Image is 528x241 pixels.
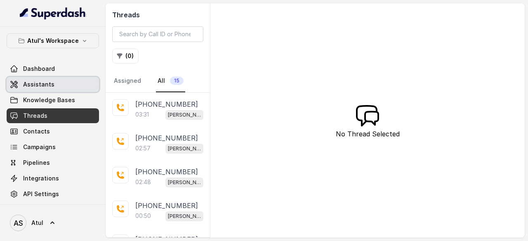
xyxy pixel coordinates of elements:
a: Campaigns [7,140,99,154]
a: Threads [7,108,99,123]
span: Contacts [23,127,50,136]
a: Assistants [7,77,99,92]
p: 02:48 [135,178,151,186]
p: 03:31 [135,110,149,119]
p: 00:50 [135,212,151,220]
a: Assigned [112,70,143,92]
span: Campaigns [23,143,56,151]
nav: Tabs [112,70,203,92]
span: Dashboard [23,65,55,73]
a: Voices Library [7,202,99,217]
p: [PHONE_NUMBER] [135,133,198,143]
span: 15 [170,77,184,85]
p: [PHONE_NUMBER] [135,99,198,109]
a: API Settings [7,187,99,201]
a: All15 [156,70,185,92]
p: [PHONE_NUMBER] [135,201,198,211]
a: Knowledge Bases [7,93,99,108]
input: Search by Call ID or Phone Number [112,26,203,42]
p: Atul's Workspace [27,36,79,46]
a: Pipelines [7,155,99,170]
a: Contacts [7,124,99,139]
span: Atul [31,219,43,227]
a: Integrations [7,171,99,186]
p: [PERSON_NAME] 2 [168,212,201,220]
p: [PHONE_NUMBER] [135,167,198,177]
p: [PERSON_NAME] 2 [168,111,201,119]
p: 02:57 [135,144,151,152]
h2: Threads [112,10,203,20]
a: Dashboard [7,61,99,76]
span: API Settings [23,190,59,198]
button: (0) [112,49,139,63]
text: AS [14,219,23,227]
span: Integrations [23,174,59,183]
span: Threads [23,112,47,120]
img: light.svg [20,7,86,20]
p: No Thread Selected [336,129,400,139]
button: Atul's Workspace [7,33,99,48]
p: [PERSON_NAME] 2 [168,178,201,187]
p: [PERSON_NAME] 2 [168,145,201,153]
span: Assistants [23,80,54,89]
span: Knowledge Bases [23,96,75,104]
a: Atul [7,211,99,234]
span: Pipelines [23,159,50,167]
